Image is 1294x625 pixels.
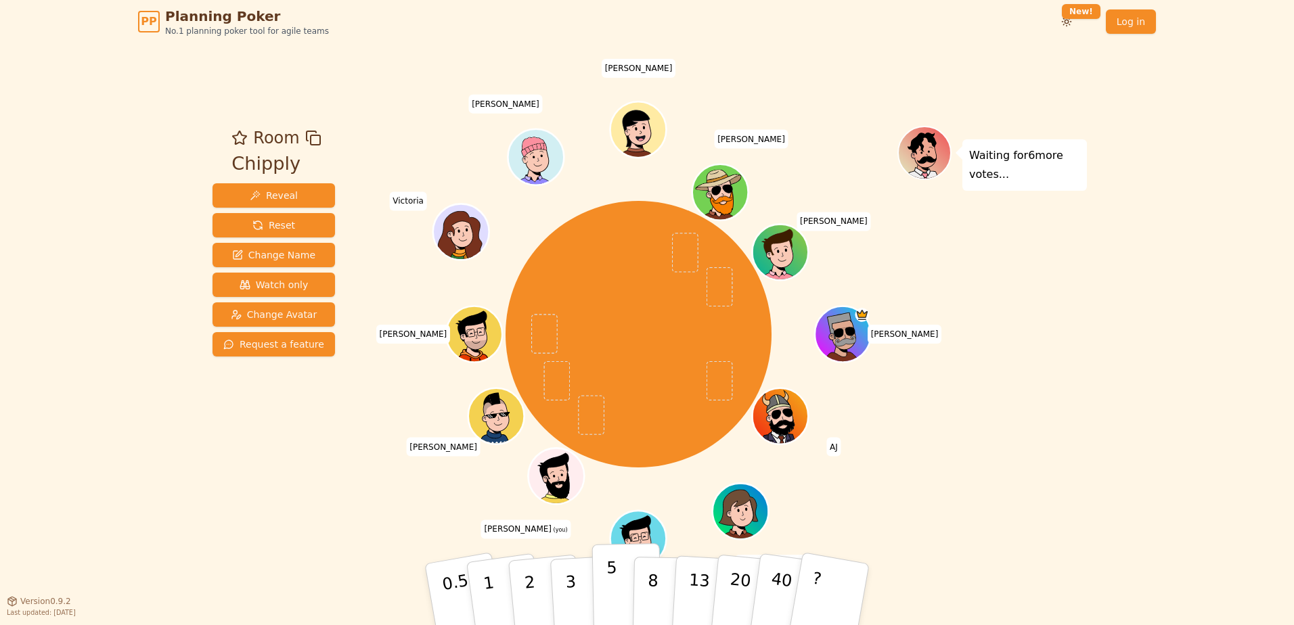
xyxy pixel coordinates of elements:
span: (you) [552,527,568,533]
button: Reveal [213,183,335,208]
button: Click to change your avatar [530,450,583,503]
span: Room [253,126,299,150]
span: Click to change your name [406,437,481,456]
button: Version0.9.2 [7,596,71,607]
a: PPPlanning PokerNo.1 planning poker tool for agile teams [138,7,329,37]
button: Watch only [213,273,335,297]
button: Change Avatar [213,302,335,327]
span: Click to change your name [481,519,571,538]
span: Click to change your name [376,325,451,344]
button: Request a feature [213,332,335,356]
button: Reset [213,213,335,237]
div: Chipply [231,150,321,178]
span: Change Avatar [231,308,317,321]
button: New! [1054,9,1079,34]
span: Click to change your name [389,191,427,210]
span: Reset [252,218,295,232]
span: Last updated: [DATE] [7,609,76,616]
a: Log in [1106,9,1156,34]
span: Watch only [240,278,309,292]
button: Add as favourite [231,126,248,150]
span: Planning Poker [165,7,329,26]
span: Click to change your name [868,325,942,344]
div: New! [1062,4,1100,19]
span: No.1 planning poker tool for agile teams [165,26,329,37]
span: Change Name [232,248,315,262]
span: Version 0.9.2 [20,596,71,607]
span: PP [141,14,156,30]
span: Melissa is the host [855,308,870,322]
span: Click to change your name [797,212,871,231]
span: Click to change your name [826,437,841,456]
p: Waiting for 6 more votes... [969,146,1080,184]
span: Reveal [250,189,298,202]
button: Change Name [213,243,335,267]
span: Click to change your name [468,95,543,114]
span: Click to change your name [714,130,788,149]
span: Request a feature [223,338,324,351]
span: Click to change your name [602,59,676,78]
